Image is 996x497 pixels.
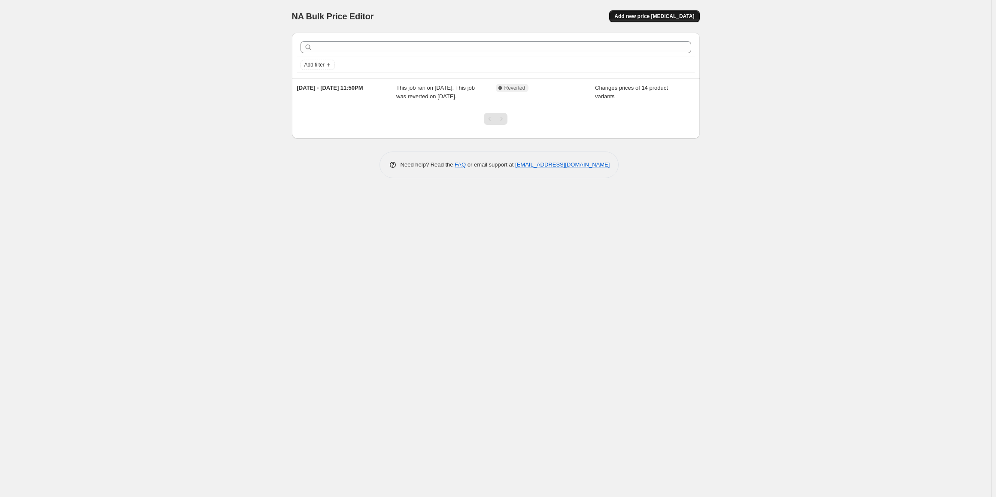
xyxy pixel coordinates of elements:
span: NA Bulk Price Editor [292,12,374,21]
span: This job ran on [DATE]. This job was reverted on [DATE]. [396,85,475,100]
button: Add filter [301,60,335,70]
span: Add new price [MEDICAL_DATA] [614,13,694,20]
a: FAQ [455,161,466,168]
nav: Pagination [484,113,507,125]
span: Reverted [504,85,525,91]
span: Add filter [304,61,325,68]
span: or email support at [466,161,515,168]
span: Need help? Read the [401,161,455,168]
span: [DATE] - [DATE] 11:50PM [297,85,363,91]
a: [EMAIL_ADDRESS][DOMAIN_NAME] [515,161,610,168]
button: Add new price [MEDICAL_DATA] [609,10,699,22]
span: Changes prices of 14 product variants [595,85,668,100]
